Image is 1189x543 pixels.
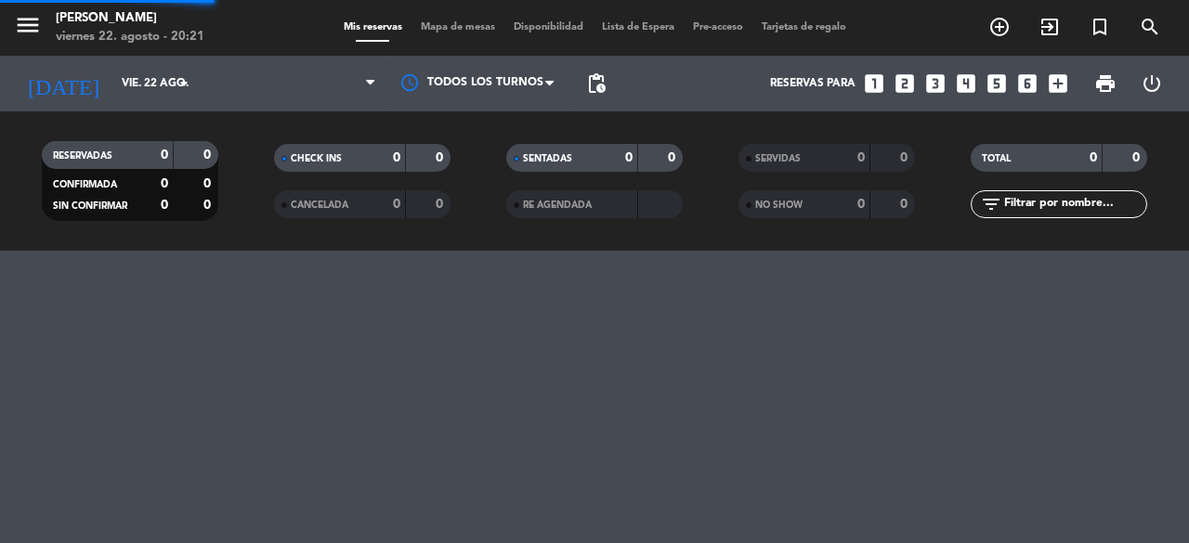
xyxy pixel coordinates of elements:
[291,200,348,210] span: CANCELADA
[1089,16,1111,38] i: turned_in_not
[1132,151,1143,164] strong: 0
[523,200,592,210] span: RE AGENDADA
[593,22,684,32] span: Lista de Espera
[585,72,608,95] span: pending_actions
[436,151,447,164] strong: 0
[203,149,215,162] strong: 0
[900,151,911,164] strong: 0
[203,199,215,212] strong: 0
[1094,72,1117,95] span: print
[14,11,42,45] button: menu
[53,180,117,189] span: CONFIRMADA
[755,154,801,163] span: SERVIDAS
[393,198,400,211] strong: 0
[291,154,342,163] span: CHECK INS
[1090,151,1097,164] strong: 0
[1015,71,1039,96] i: looks_6
[900,198,911,211] strong: 0
[173,72,195,95] i: arrow_drop_down
[523,154,572,163] span: SENTADAS
[985,71,1009,96] i: looks_5
[988,16,1011,38] i: add_circle_outline
[53,151,112,161] span: RESERVADAS
[982,154,1011,163] span: TOTAL
[755,200,803,210] span: NO SHOW
[53,201,127,211] span: SIN CONFIRMAR
[923,71,947,96] i: looks_3
[334,22,412,32] span: Mis reservas
[1141,72,1163,95] i: power_settings_new
[161,149,168,162] strong: 0
[14,63,112,104] i: [DATE]
[1039,16,1061,38] i: exit_to_app
[684,22,752,32] span: Pre-acceso
[161,177,168,190] strong: 0
[857,151,865,164] strong: 0
[954,71,978,96] i: looks_4
[1002,194,1146,214] input: Filtrar por nombre...
[857,198,865,211] strong: 0
[203,177,215,190] strong: 0
[893,71,917,96] i: looks_two
[504,22,593,32] span: Disponibilidad
[56,28,204,46] div: viernes 22. agosto - 20:21
[752,22,856,32] span: Tarjetas de regalo
[1129,56,1175,111] div: LOG OUT
[436,198,447,211] strong: 0
[980,193,1002,215] i: filter_list
[412,22,504,32] span: Mapa de mesas
[770,77,856,90] span: Reservas para
[393,151,400,164] strong: 0
[668,151,679,164] strong: 0
[862,71,886,96] i: looks_one
[14,11,42,39] i: menu
[161,199,168,212] strong: 0
[1139,16,1161,38] i: search
[56,9,204,28] div: [PERSON_NAME]
[1046,71,1070,96] i: add_box
[625,151,633,164] strong: 0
